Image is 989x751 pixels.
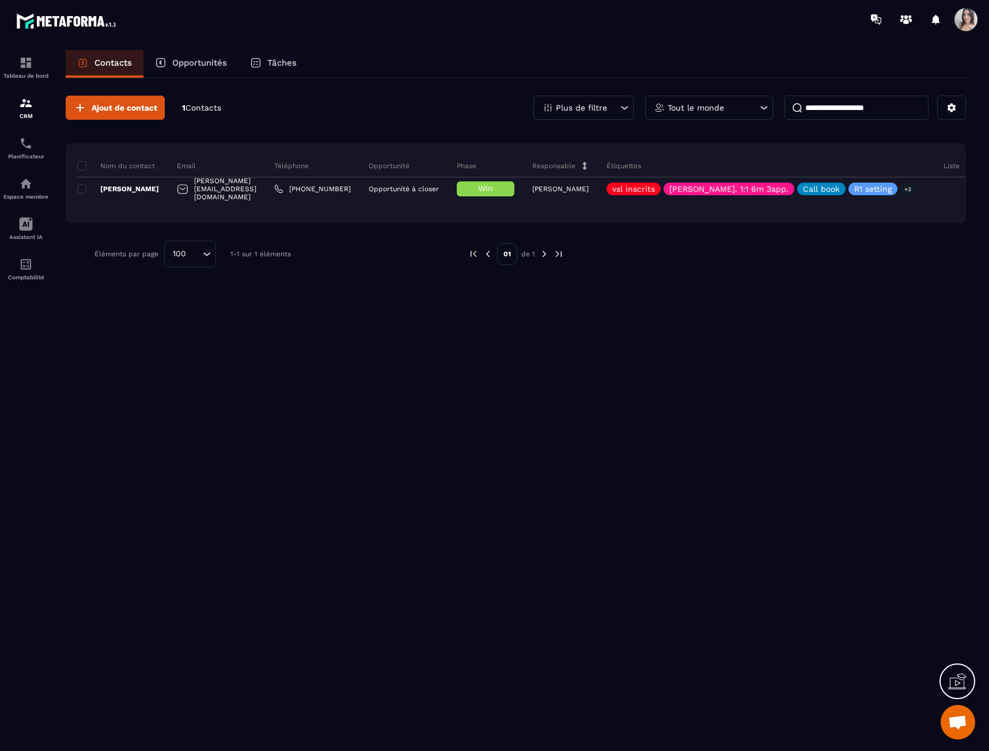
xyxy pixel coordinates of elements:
div: Search for option [164,241,216,267]
img: scheduler [19,136,33,150]
a: automationsautomationsEspace membre [3,168,49,208]
p: [PERSON_NAME] [532,185,589,193]
p: Comptabilité [3,274,49,280]
p: [PERSON_NAME] [77,184,159,194]
p: Étiquettes [607,161,641,170]
p: Tout le monde [668,104,724,112]
a: formationformationTableau de bord [3,47,49,88]
a: Assistant IA [3,208,49,249]
img: logo [16,10,120,32]
p: Opportunité [369,161,410,170]
p: Espace membre [3,194,49,200]
p: Opportunité à closer [369,185,439,193]
input: Search for option [190,248,200,260]
span: 100 [169,248,190,260]
p: Call book [803,185,840,193]
p: Assistant IA [3,234,49,240]
p: +3 [900,183,915,195]
p: Éléments par page [94,250,158,258]
p: Email [177,161,196,170]
div: Ouvrir le chat [941,705,975,739]
p: Responsable [532,161,575,170]
p: 1-1 sur 1 éléments [230,250,291,258]
img: next [554,249,564,259]
p: R1 setting [854,185,892,193]
img: next [539,249,550,259]
p: CRM [3,113,49,119]
p: Liste [943,161,960,170]
a: accountantaccountantComptabilité [3,249,49,289]
img: accountant [19,257,33,271]
p: Nom du contact [77,161,155,170]
a: Contacts [66,50,143,78]
a: Tâches [238,50,308,78]
img: prev [483,249,493,259]
p: Téléphone [274,161,309,170]
img: prev [468,249,479,259]
p: Contacts [94,58,132,68]
a: [PHONE_NUMBER] [274,184,351,194]
a: formationformationCRM [3,88,49,128]
span: Ajout de contact [92,102,157,113]
p: [PERSON_NAME]. 1:1 6m 3app. [669,185,789,193]
p: Plus de filtre [556,104,607,112]
img: formation [19,96,33,110]
p: de 1 [521,249,535,259]
p: 01 [497,243,517,265]
p: Planificateur [3,153,49,160]
p: Tableau de bord [3,73,49,79]
a: Opportunités [143,50,238,78]
p: 1 [182,103,221,113]
button: Ajout de contact [66,96,165,120]
a: schedulerschedulerPlanificateur [3,128,49,168]
p: vsl inscrits [612,185,655,193]
span: Contacts [185,103,221,112]
span: Win [478,184,493,193]
img: automations [19,177,33,191]
img: formation [19,56,33,70]
p: Opportunités [172,58,227,68]
p: Phase [457,161,476,170]
p: Tâches [267,58,297,68]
